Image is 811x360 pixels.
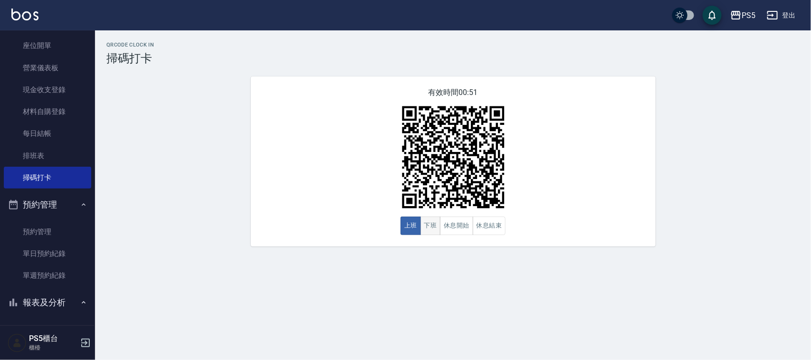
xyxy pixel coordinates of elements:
[726,6,759,25] button: PS5
[763,7,800,24] button: 登出
[4,145,91,167] a: 排班表
[29,343,77,352] p: 櫃檯
[401,217,421,235] button: 上班
[4,167,91,189] a: 掃碼打卡
[4,57,91,79] a: 營業儀表板
[4,290,91,315] button: 報表及分析
[420,217,441,235] button: 下班
[742,9,755,21] div: PS5
[4,35,91,57] a: 座位開單
[251,76,656,246] div: 有效時間 00:51
[4,79,91,101] a: 現金收支登錄
[4,101,91,123] a: 材料自購登錄
[4,319,91,341] a: 報表目錄
[4,265,91,286] a: 單週預約紀錄
[4,243,91,265] a: 單日預約紀錄
[4,221,91,243] a: 預約管理
[8,333,27,352] img: Person
[29,334,77,343] h5: PS5櫃台
[4,123,91,144] a: 每日結帳
[440,217,473,235] button: 休息開始
[473,217,506,235] button: 休息結束
[4,192,91,217] button: 預約管理
[106,52,800,65] h3: 掃碼打卡
[11,9,38,20] img: Logo
[703,6,722,25] button: save
[106,42,800,48] h2: QRcode Clock In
